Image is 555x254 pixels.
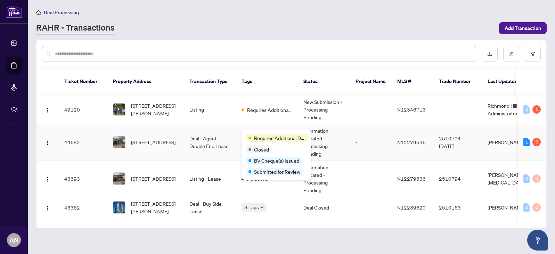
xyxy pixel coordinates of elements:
[45,140,50,146] img: Logo
[532,138,541,146] div: 6
[59,95,107,124] td: 49120
[131,102,178,117] span: [STREET_ADDRESS][PERSON_NAME]
[433,161,482,197] td: 2510794
[397,204,426,211] span: N12239620
[482,68,534,95] th: Last Updated By
[6,5,22,18] img: logo
[523,105,530,114] div: 0
[244,203,259,211] span: 3 Tags
[298,124,350,161] td: Information Updated - Processing Pending
[59,68,107,95] th: Ticket Number
[482,95,534,124] td: Richmond Hill Administrator
[298,197,350,218] td: Deal Closed
[532,174,541,183] div: 0
[532,105,541,114] div: 1
[482,46,498,62] button: download
[184,197,236,218] td: Deal - Buy Side Lease
[523,203,530,212] div: 0
[184,161,236,197] td: Listing - Lease
[131,200,178,215] span: [STREET_ADDRESS][PERSON_NAME]
[350,124,392,161] td: -
[113,173,125,185] img: thumbnail-img
[254,157,299,164] span: BV Cheque(s) Issued
[350,95,392,124] td: -
[42,202,53,213] button: Logo
[350,68,392,95] th: Project Name
[44,9,79,16] span: Deal Processing
[42,173,53,184] button: Logo
[254,168,300,175] span: Submitted for Review
[523,174,530,183] div: 0
[113,104,125,115] img: thumbnail-img
[397,175,426,182] span: N12279636
[392,68,433,95] th: MLS #
[530,51,535,56] span: filter
[247,106,292,114] span: Requires Additional Docs
[499,22,547,34] button: Add Transaction
[482,161,534,197] td: [PERSON_NAME][MEDICAL_DATA]
[131,138,176,146] span: [STREET_ADDRESS]
[505,23,541,34] span: Add Transaction
[433,197,482,218] td: 2510163
[107,68,184,95] th: Property Address
[482,197,534,218] td: [PERSON_NAME]
[42,137,53,148] button: Logo
[487,51,492,56] span: download
[45,107,50,113] img: Logo
[254,146,269,153] span: Closed
[298,68,350,95] th: Status
[42,104,53,115] button: Logo
[254,134,306,142] span: Requires Additional Docs
[482,124,534,161] td: [PERSON_NAME]
[9,235,18,245] span: AN
[113,136,125,148] img: thumbnail-img
[59,197,107,218] td: 43362
[36,22,115,34] a: RAHR - Transactions
[113,202,125,213] img: thumbnail-img
[509,51,514,56] span: edit
[298,161,350,197] td: Information Updated - Processing Pending
[36,10,41,15] span: home
[184,68,236,95] th: Transaction Type
[59,161,107,197] td: 43693
[59,124,107,161] td: 44682
[532,203,541,212] div: 0
[503,46,519,62] button: edit
[260,206,264,209] span: down
[350,197,392,218] td: -
[525,46,541,62] button: filter
[433,68,482,95] th: Trade Number
[184,95,236,124] td: Listing
[131,175,176,182] span: [STREET_ADDRESS]
[523,138,530,146] div: 1
[433,124,482,161] td: 2510794 - [DATE]
[433,95,482,124] td: -
[298,95,350,124] td: New Submission - Processing Pending
[527,230,548,251] button: Open asap
[236,68,298,95] th: Tags
[397,106,426,113] span: N12346713
[350,161,392,197] td: -
[45,177,50,182] img: Logo
[45,205,50,211] img: Logo
[184,124,236,161] td: Deal - Agent Double End Lease
[397,139,426,145] span: N12279636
